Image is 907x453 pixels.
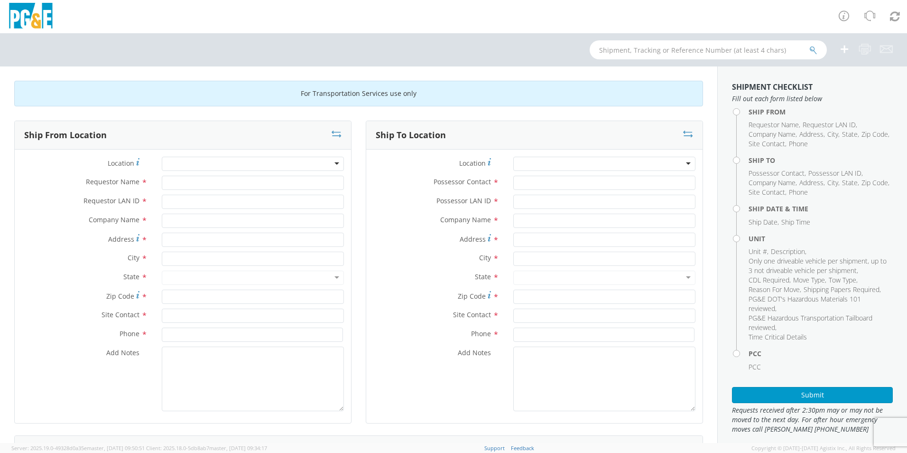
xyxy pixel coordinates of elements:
span: Requestor LAN ID [83,196,139,205]
span: Site Contact [749,188,785,197]
span: Possessor LAN ID [808,169,861,178]
span: Company Name [440,215,491,224]
span: Site Contact [453,310,491,319]
span: State [475,272,491,281]
span: Site Contact [749,139,785,148]
span: Address [799,178,824,187]
span: State [123,272,139,281]
span: Possessor Contact [434,177,491,186]
span: State [842,178,858,187]
button: Submit [732,387,893,403]
li: , [749,313,890,332]
span: PCC [749,362,761,371]
span: Company Name [89,215,139,224]
span: City [827,130,838,139]
li: , [749,188,787,197]
li: , [829,275,858,285]
li: , [749,120,800,130]
span: Only one driveable vehicle per shipment, up to 3 not driveable vehicle per shipment [749,256,887,275]
li: , [861,178,889,188]
span: Company Name [749,178,796,187]
span: Requestor Name [749,120,799,129]
li: , [749,130,797,139]
span: Phone [789,139,808,148]
span: City [128,253,139,262]
span: Site Contact [102,310,139,319]
li: , [771,247,806,256]
span: Tow Type [829,275,856,284]
a: Feedback [511,444,534,452]
span: Location [108,159,134,168]
span: Requests received after 2:30pm may or may not be moved to the next day. For after hour emergency ... [732,406,893,434]
span: City [827,178,838,187]
li: , [749,285,801,294]
li: , [827,130,840,139]
span: State [842,130,858,139]
span: Address [460,235,486,244]
li: , [827,178,840,188]
span: CDL Required [749,275,789,284]
span: Phone [471,329,491,338]
span: Location [459,159,486,168]
li: , [861,130,889,139]
li: , [749,256,890,275]
span: Add Notes [458,348,491,357]
span: Copyright © [DATE]-[DATE] Agistix Inc., All Rights Reserved [751,444,896,452]
li: , [799,130,825,139]
img: pge-logo-06675f144f4cfa6a6814.png [7,3,55,31]
span: PG&E DOT's Hazardous Materials 101 reviewed [749,294,861,313]
li: , [749,139,787,149]
span: Possessor Contact [749,169,805,178]
span: Ship Time [781,217,810,226]
span: Requestor Name [86,177,139,186]
span: Address [108,235,134,244]
a: Support [484,444,505,452]
li: , [749,178,797,188]
span: Zip Code [861,130,888,139]
h3: Ship To Location [376,131,446,140]
span: Client: 2025.18.0-5db8ab7 [146,444,267,452]
span: Reason For Move [749,285,800,294]
span: Time Critical Details [749,332,807,341]
div: For Transportation Services use only [14,81,703,106]
span: City [479,253,491,262]
li: , [808,169,863,178]
li: , [749,247,768,256]
span: Possessor LAN ID [436,196,491,205]
strong: Shipment Checklist [732,82,813,92]
span: Unit # [749,247,767,256]
span: Zip Code [861,178,888,187]
span: master, [DATE] 09:34:17 [209,444,267,452]
li: , [749,217,779,227]
h4: PCC [749,350,893,357]
span: master, [DATE] 09:50:51 [87,444,145,452]
li: , [799,178,825,188]
span: Ship Date [749,217,777,226]
li: , [804,285,881,294]
span: Add Notes [106,348,139,357]
li: , [749,275,791,285]
h3: Ship From Location [24,131,107,140]
input: Shipment, Tracking or Reference Number (at least 4 chars) [590,40,827,59]
h4: Ship To [749,157,893,164]
span: Move Type [793,275,825,284]
span: Zip Code [106,292,134,301]
span: Server: 2025.19.0-49328d0a35e [11,444,145,452]
li: , [803,120,857,130]
h4: Ship From [749,108,893,115]
span: Phone [120,329,139,338]
span: Phone [789,188,808,197]
span: Zip Code [458,292,486,301]
span: Fill out each form listed below [732,94,893,104]
li: , [842,178,859,188]
span: Description [771,247,805,256]
span: Requestor LAN ID [803,120,856,129]
span: Shipping Papers Required [804,285,879,294]
span: Address [799,130,824,139]
li: , [793,275,826,285]
span: Company Name [749,130,796,139]
h4: Unit [749,235,893,242]
li: , [749,169,806,178]
li: , [749,294,890,313]
li: , [842,130,859,139]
